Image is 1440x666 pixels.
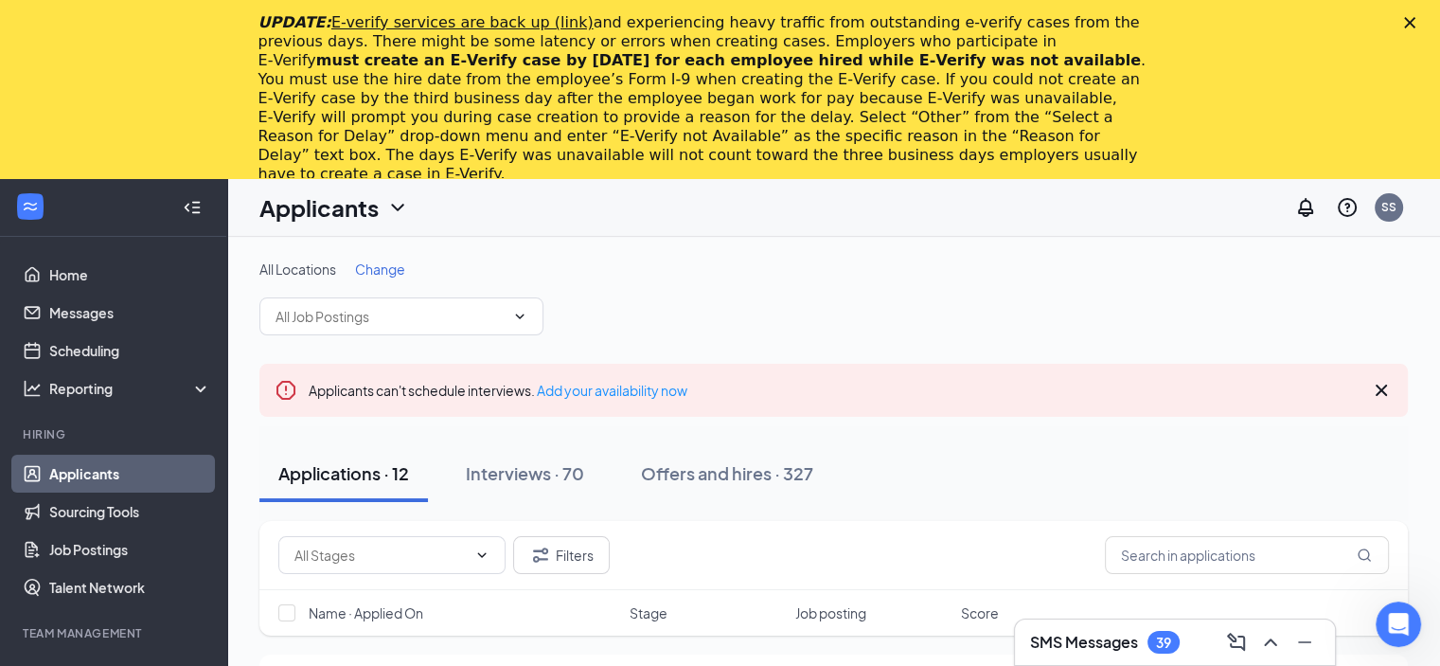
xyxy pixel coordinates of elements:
[1221,627,1252,657] button: ComposeMessage
[1404,17,1423,28] div: Close
[258,13,594,31] i: UPDATE:
[1030,632,1138,653] h3: SMS Messages
[1381,199,1396,215] div: SS
[537,382,687,399] a: Add your availability now
[183,198,202,217] svg: Collapse
[49,531,211,568] a: Job Postings
[49,379,212,398] div: Reporting
[278,461,409,485] div: Applications · 12
[1105,536,1389,574] input: Search in applications
[294,545,467,566] input: All Stages
[23,426,207,442] div: Hiring
[21,197,40,216] svg: WorkstreamLogo
[258,13,1152,184] div: and experiencing heavy traffic from outstanding e-verify cases from the previous days. There migh...
[309,603,423,622] span: Name · Applied On
[513,536,610,574] button: Filter Filters
[1376,602,1421,647] iframe: Intercom live chat
[259,191,379,224] h1: Applicants
[1289,627,1320,657] button: Minimize
[466,461,584,485] div: Interviews · 70
[49,493,211,531] a: Sourcing Tools
[331,13,594,31] a: E-verify services are back up (link)
[1293,631,1316,654] svg: Minimize
[49,332,211,369] a: Scheduling
[512,309,527,324] svg: ChevronDown
[1225,631,1248,654] svg: ComposeMessage
[275,379,297,402] svg: Error
[49,568,211,606] a: Talent Network
[23,625,207,641] div: Team Management
[276,306,505,327] input: All Job Postings
[1255,627,1286,657] button: ChevronUp
[386,196,409,219] svg: ChevronDown
[1294,196,1317,219] svg: Notifications
[1156,635,1171,651] div: 39
[630,603,667,622] span: Stage
[1259,631,1282,654] svg: ChevronUp
[49,294,211,332] a: Messages
[259,261,336,278] span: All Locations
[49,256,211,294] a: Home
[641,461,813,485] div: Offers and hires · 327
[23,379,42,398] svg: Analysis
[1370,379,1393,402] svg: Cross
[529,544,552,567] svg: Filter
[316,51,1141,69] b: must create an E‑Verify case by [DATE] for each employee hired while E‑Verify was not available
[49,455,211,493] a: Applicants
[961,603,999,622] span: Score
[1336,196,1359,219] svg: QuestionInfo
[1357,548,1372,563] svg: MagnifyingGlass
[355,261,405,278] span: Change
[309,382,687,399] span: Applicants can't schedule interviews.
[474,548,489,563] svg: ChevronDown
[795,603,866,622] span: Job posting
